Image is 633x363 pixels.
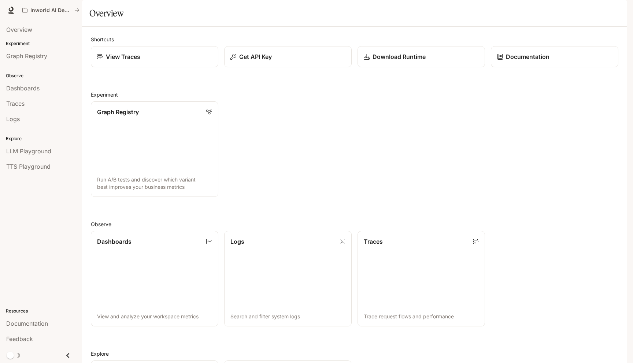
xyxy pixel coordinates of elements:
button: All workspaces [19,3,83,18]
p: View Traces [106,52,140,61]
h2: Observe [91,220,618,228]
button: Get API Key [224,46,352,67]
p: Inworld AI Demos [30,7,71,14]
a: DashboardsView and analyze your workspace metrics [91,231,218,326]
h2: Explore [91,350,618,358]
p: Documentation [506,52,549,61]
h2: Shortcuts [91,35,618,43]
p: Logs [230,237,244,246]
a: Download Runtime [358,46,485,67]
a: View Traces [91,46,218,67]
p: Graph Registry [97,108,139,116]
p: Run A/B tests and discover which variant best improves your business metrics [97,176,212,191]
p: Dashboards [97,237,132,246]
p: Download Runtime [373,52,426,61]
a: TracesTrace request flows and performance [358,231,485,326]
p: View and analyze your workspace metrics [97,313,212,320]
a: LogsSearch and filter system logs [224,231,352,326]
h2: Experiment [91,91,618,98]
p: Get API Key [239,52,272,61]
h1: Overview [89,6,123,20]
a: Graph RegistryRun A/B tests and discover which variant best improves your business metrics [91,101,218,197]
p: Traces [364,237,383,246]
p: Search and filter system logs [230,313,345,320]
a: Documentation [491,46,618,67]
p: Trace request flows and performance [364,313,479,320]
